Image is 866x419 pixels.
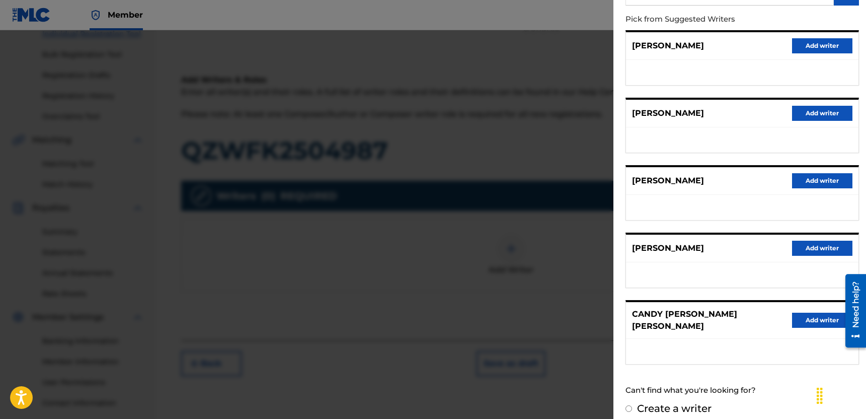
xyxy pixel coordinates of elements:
[792,173,852,188] button: Add writer
[90,9,102,21] img: Top Rightsholder
[625,380,859,401] div: Can't find what you're looking for?
[792,38,852,53] button: Add writer
[792,313,852,328] button: Add writer
[812,381,828,411] div: Drag
[632,107,704,119] p: [PERSON_NAME]
[632,40,704,52] p: [PERSON_NAME]
[792,241,852,256] button: Add writer
[792,106,852,121] button: Add writer
[632,175,704,187] p: [PERSON_NAME]
[632,242,704,254] p: [PERSON_NAME]
[12,8,51,22] img: MLC Logo
[108,9,143,21] span: Member
[816,371,866,419] iframe: Chat Widget
[838,270,866,351] iframe: Resource Center
[637,402,712,414] label: Create a writer
[632,308,792,332] p: CANDY [PERSON_NAME] [PERSON_NAME]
